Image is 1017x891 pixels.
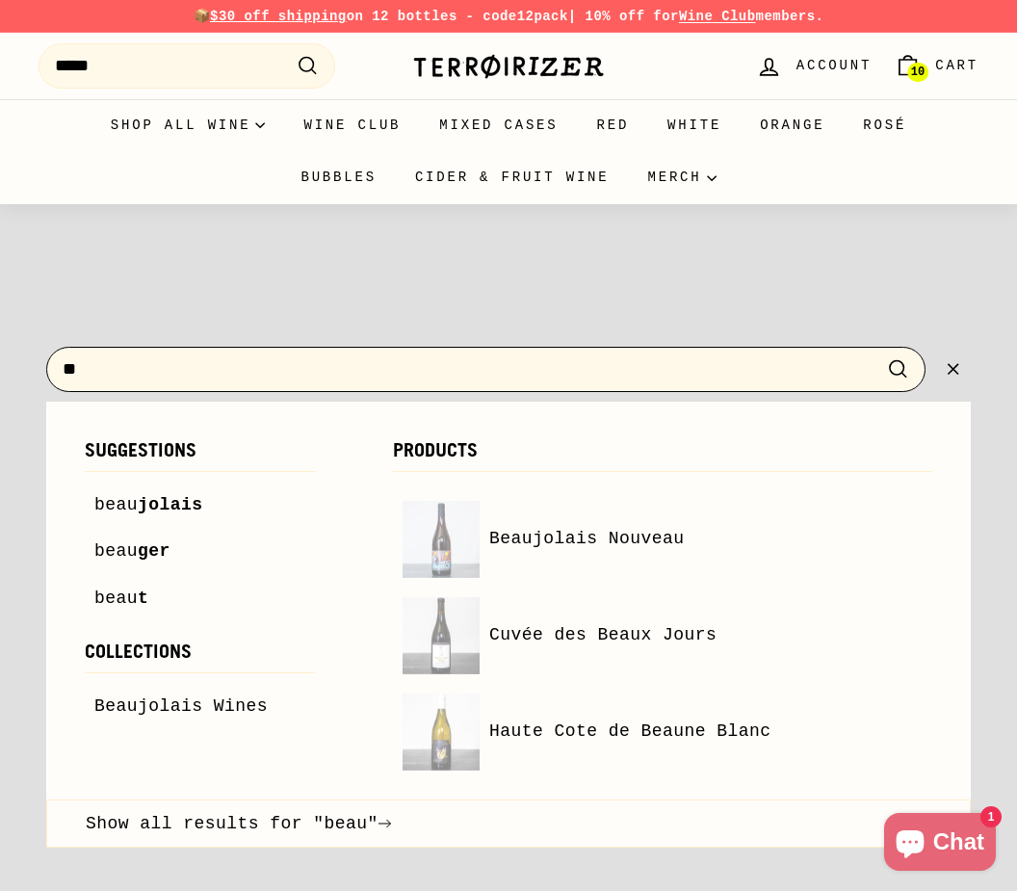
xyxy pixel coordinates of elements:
[94,693,306,721] a: Beaujolais Wines
[517,9,568,24] strong: 12pack
[284,99,420,151] a: Wine Club
[741,99,844,151] a: Orange
[94,585,306,613] a: beaut
[85,642,316,673] h3: Collections
[94,589,138,608] mark: beau
[94,495,138,514] mark: beau
[578,99,649,151] a: Red
[403,597,480,674] img: Cuvée des Beaux Jours
[46,799,971,849] button: Show all results for "beau"
[935,55,978,76] span: Cart
[138,589,148,608] span: t
[403,501,923,578] a: Beaujolais Nouveau Beaujolais Nouveau
[403,694,923,771] a: Haute Cote de Beaune Blanc Haute Cote de Beaune Blanc
[91,99,285,151] summary: Shop all wine
[94,541,138,561] mark: beau
[796,55,872,76] span: Account
[94,491,306,519] a: beaujolais
[94,537,306,565] a: beauger
[648,99,741,151] a: White
[403,501,480,578] img: Beaujolais Nouveau
[489,525,685,553] span: Beaujolais Nouveau
[94,693,268,721] span: Beaujolais Wines
[39,6,978,27] p: 📦 on 12 bottles - code | 10% off for members.
[878,813,1002,876] inbox-online-store-chat: Shopify online store chat
[629,151,736,203] summary: Merch
[210,9,347,24] span: $30 off shipping
[489,718,771,746] span: Haute Cote de Beaune Blanc
[744,38,883,94] a: Account
[420,99,577,151] a: Mixed Cases
[403,694,480,771] img: Haute Cote de Beaune Blanc
[883,38,990,94] a: Cart
[138,495,203,514] span: jolais
[396,151,629,203] a: Cider & Fruit Wine
[393,440,932,472] h3: Products
[403,597,923,674] a: Cuvée des Beaux Jours Cuvée des Beaux Jours
[138,541,170,561] span: ger
[679,9,756,24] a: Wine Club
[844,99,926,151] a: Rosé
[281,151,395,203] a: Bubbles
[911,66,925,79] span: 10
[489,621,717,649] span: Cuvée des Beaux Jours
[85,440,316,472] h3: Suggestions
